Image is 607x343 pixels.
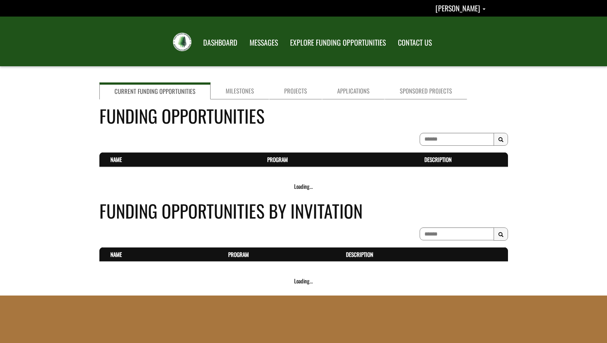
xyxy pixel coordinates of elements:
[99,82,211,99] a: Current Funding Opportunities
[228,250,249,258] a: Program
[173,33,191,51] img: FRIAA Submissions Portal
[346,250,373,258] a: Description
[492,247,508,262] th: Actions
[420,133,494,146] input: To search on partial text, use the asterisk (*) wildcard character.
[392,33,437,52] a: CONTACT US
[197,31,437,52] nav: Main Navigation
[322,82,385,99] a: Applications
[435,3,486,14] a: Darcy Dechene
[267,155,288,163] a: Program
[494,133,508,146] button: Search Results
[99,103,508,129] h4: Funding Opportunities
[435,3,480,14] span: [PERSON_NAME]
[99,198,508,224] h4: Funding Opportunities By Invitation
[269,82,322,99] a: Projects
[420,227,494,240] input: To search on partial text, use the asterisk (*) wildcard character.
[244,33,283,52] a: MESSAGES
[110,250,122,258] a: Name
[99,183,508,190] div: Loading...
[110,155,122,163] a: Name
[99,277,508,285] div: Loading...
[385,82,467,99] a: Sponsored Projects
[494,227,508,241] button: Search Results
[211,82,269,99] a: Milestones
[198,33,243,52] a: DASHBOARD
[285,33,391,52] a: EXPLORE FUNDING OPPORTUNITIES
[424,155,452,163] a: Description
